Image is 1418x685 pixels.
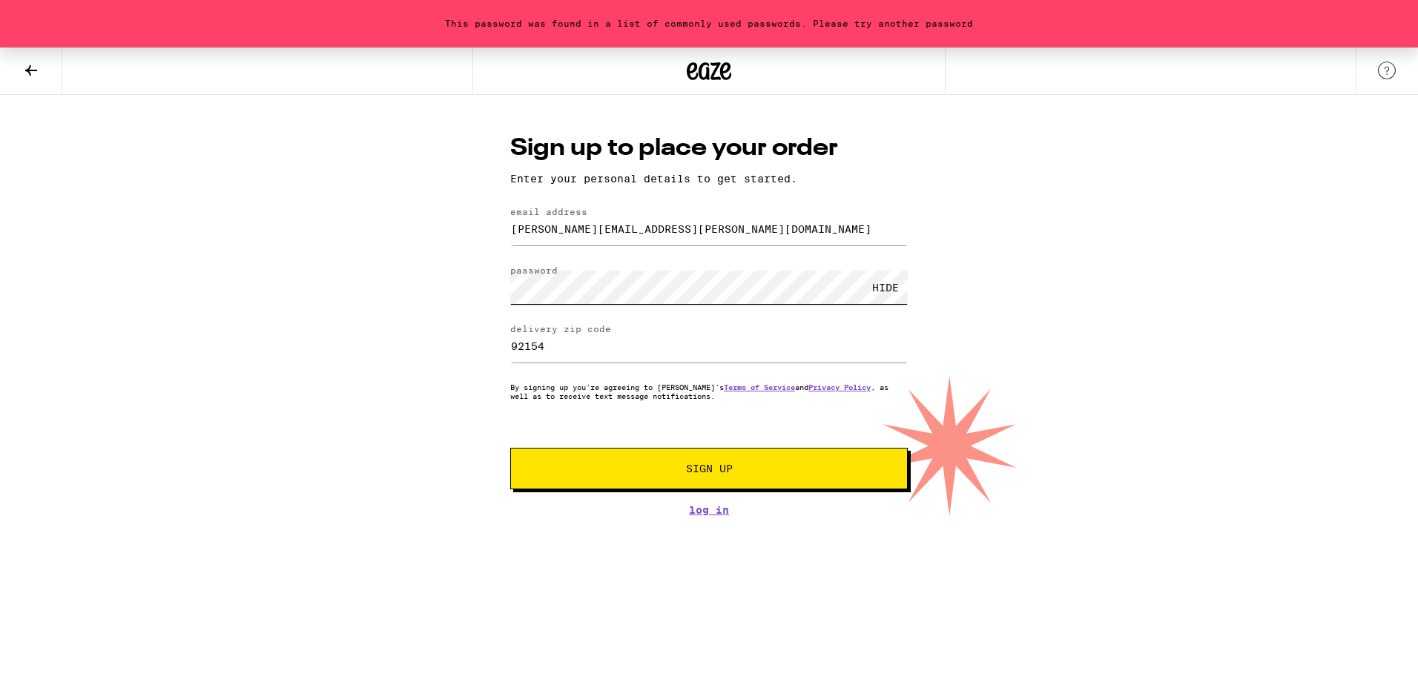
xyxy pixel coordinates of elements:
[9,10,107,22] span: Hi. Need any help?
[510,212,908,245] input: email address
[686,463,733,474] span: Sign Up
[863,271,908,304] div: HIDE
[510,504,908,516] a: Log In
[510,173,908,185] p: Enter your personal details to get started.
[510,329,908,363] input: delivery zip code
[510,265,558,275] label: password
[724,383,795,391] a: Terms of Service
[510,207,587,216] label: email address
[510,383,908,400] p: By signing up you're agreeing to [PERSON_NAME]'s and , as well as to receive text message notific...
[510,448,908,489] button: Sign Up
[808,383,871,391] a: Privacy Policy
[510,324,611,334] label: delivery zip code
[510,132,908,165] h1: Sign up to place your order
